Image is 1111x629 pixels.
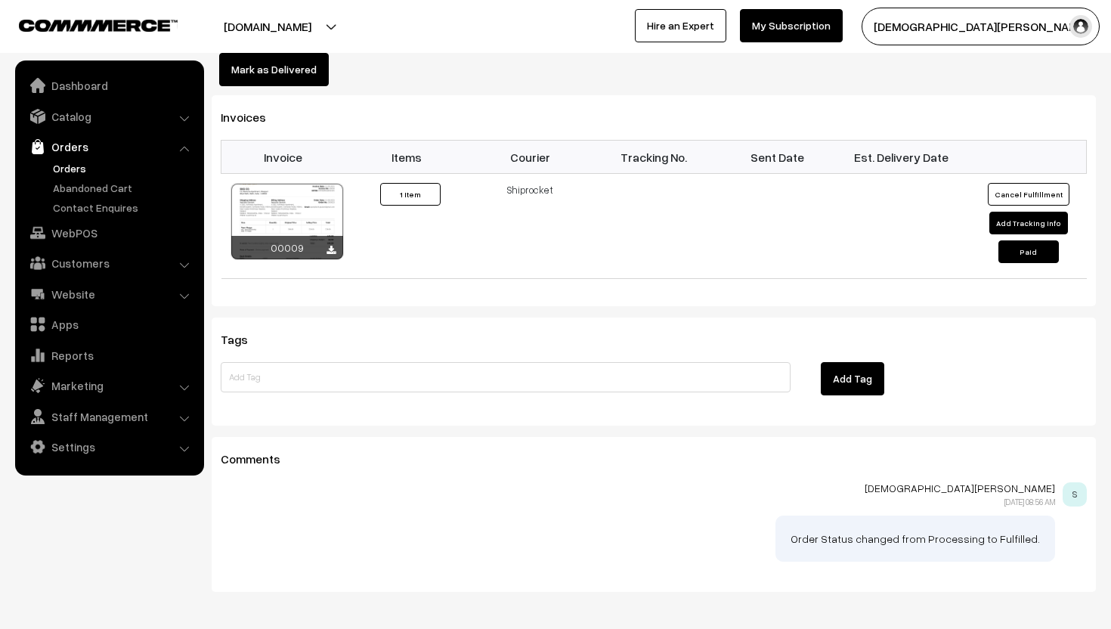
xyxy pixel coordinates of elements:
a: Dashboard [19,72,199,99]
button: Mark as Delivered [219,53,329,86]
button: Paid [998,240,1059,263]
span: Comments [221,451,299,466]
div: 00009 [231,236,343,259]
button: Add Tracking Info [989,212,1068,234]
a: Website [19,280,199,308]
th: Items [345,140,469,173]
a: Settings [19,433,199,460]
span: Tags [221,332,266,347]
a: Marketing [19,372,199,399]
a: Customers [19,249,199,277]
a: Orders [49,160,199,176]
p: [DEMOGRAPHIC_DATA][PERSON_NAME] [221,482,1055,494]
a: Abandoned Cart [49,180,199,196]
input: Add Tag [221,362,791,392]
th: Invoice [221,140,345,173]
span: S [1063,482,1087,507]
img: user [1069,15,1092,38]
th: Est. Delivery Date [839,140,963,173]
p: Order Status changed from Processing to Fulfilled. [791,531,1040,547]
a: Staff Management [19,403,199,430]
button: Cancel Fulfillment [988,183,1069,206]
th: Sent Date [716,140,840,173]
a: COMMMERCE [19,15,151,33]
th: Courier [469,140,593,173]
a: Catalog [19,103,199,130]
button: Add Tag [821,362,884,395]
button: [DEMOGRAPHIC_DATA][PERSON_NAME] [862,8,1100,45]
a: Apps [19,311,199,338]
button: 1 Item [380,183,441,206]
th: Tracking No. [592,140,716,173]
a: Reports [19,342,199,369]
img: COMMMERCE [19,20,178,31]
span: Invoices [221,110,284,125]
a: Hire an Expert [635,9,726,42]
a: Orders [19,133,199,160]
td: Shiprocket [469,174,593,279]
button: [DOMAIN_NAME] [171,8,364,45]
a: WebPOS [19,219,199,246]
span: [DATE] 08:56 AM [1004,497,1055,507]
a: Contact Enquires [49,200,199,215]
a: My Subscription [740,9,843,42]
